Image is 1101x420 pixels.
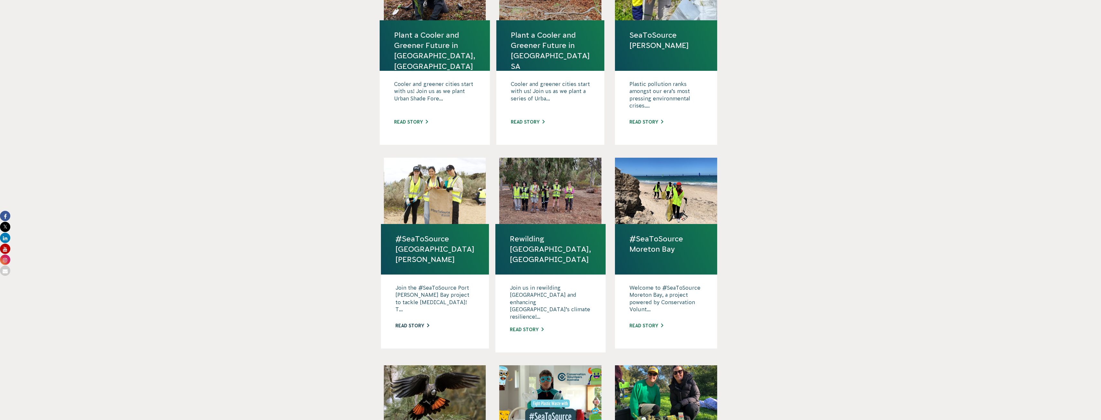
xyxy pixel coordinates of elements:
[511,80,590,113] p: Cooler and greener cities start with us! Join us as we plant a series of Urba...
[629,80,703,113] p: Plastic pollution ranks amongst our era’s most pressing environmental crises....
[394,80,475,113] p: Cooler and greener cities start with us! Join us as we plant Urban Shade Fore...
[510,234,591,265] a: Rewilding [GEOGRAPHIC_DATA], [GEOGRAPHIC_DATA]
[510,327,544,332] a: Read story
[629,323,663,328] a: Read story
[395,284,474,316] p: Join the #SeaToSource Port [PERSON_NAME] Bay project to tackle [MEDICAL_DATA]! T...
[629,284,703,316] p: Welcome to #SeaToSource Moreton Bay, a project powered by Conservation Volunt...
[629,234,703,254] a: #SeaToSource Moreton Bay
[395,234,474,265] a: #SeaToSource [GEOGRAPHIC_DATA][PERSON_NAME]
[629,30,703,51] a: SeaToSource [PERSON_NAME]
[511,119,545,125] a: Read story
[395,323,429,328] a: Read story
[511,30,590,71] a: Plant a Cooler and Greener Future in [GEOGRAPHIC_DATA] SA
[394,119,428,125] a: Read story
[629,119,663,125] a: Read story
[510,284,591,320] p: Join us in rewilding [GEOGRAPHIC_DATA] and enhancing [GEOGRAPHIC_DATA]’s climate resilience!...
[394,30,475,71] a: Plant a Cooler and Greener Future in [GEOGRAPHIC_DATA], [GEOGRAPHIC_DATA]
